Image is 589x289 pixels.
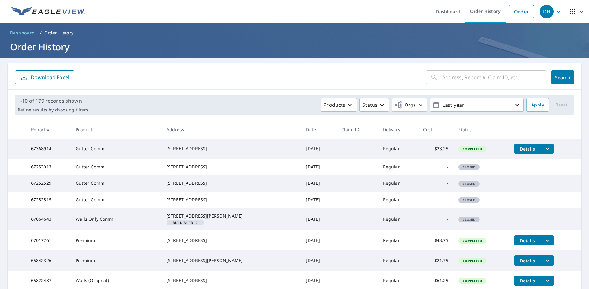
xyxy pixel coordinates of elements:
[301,230,336,250] td: [DATE]
[26,120,71,139] th: Report #
[459,217,479,222] span: Closed
[162,120,301,139] th: Address
[167,197,296,203] div: [STREET_ADDRESS]
[26,159,71,175] td: 67253013
[378,120,418,139] th: Delivery
[10,30,35,36] span: Dashboard
[392,98,427,112] button: Orgs
[430,98,524,112] button: Last year
[301,139,336,159] td: [DATE]
[301,175,336,191] td: [DATE]
[418,120,454,139] th: Cost
[459,259,486,263] span: Completed
[418,250,454,271] td: $21.75
[321,98,357,112] button: Products
[518,258,537,264] span: Details
[440,100,513,111] p: Last year
[453,120,509,139] th: Status
[71,175,162,191] td: Gutter Comm.
[418,139,454,159] td: $23.25
[541,235,554,245] button: filesDropdownBtn-67017261
[18,97,88,105] p: 1-10 of 179 records shown
[514,255,541,266] button: detailsBtn-66842326
[44,30,74,36] p: Order History
[418,175,454,191] td: -
[71,230,162,250] td: Premium
[71,250,162,271] td: Premium
[378,208,418,230] td: Regular
[167,237,296,244] div: [STREET_ADDRESS]
[167,146,296,152] div: [STREET_ADDRESS]
[514,276,541,286] button: detailsBtn-66822487
[26,192,71,208] td: 67252515
[359,98,389,112] button: Status
[301,192,336,208] td: [DATE]
[362,101,378,109] p: Status
[459,198,479,202] span: Closed
[442,69,546,86] input: Address, Report #, Claim ID, etc.
[71,208,162,230] td: Walls Only Comm.
[71,120,162,139] th: Product
[173,221,193,224] em: Building ID
[378,159,418,175] td: Regular
[15,70,74,84] button: Download Excel
[459,182,479,186] span: Closed
[301,208,336,230] td: [DATE]
[71,139,162,159] td: Gutter Comm.
[518,238,537,244] span: Details
[514,235,541,245] button: detailsBtn-67017261
[509,5,534,18] a: Order
[531,101,544,109] span: Apply
[31,74,69,81] p: Download Excel
[71,192,162,208] td: Gutter Comm.
[8,40,581,53] h1: Order History
[8,28,37,38] a: Dashboard
[518,278,537,284] span: Details
[556,75,569,80] span: Search
[541,144,554,154] button: filesDropdownBtn-67368914
[526,98,549,112] button: Apply
[418,159,454,175] td: -
[26,139,71,159] td: 67368914
[459,147,486,151] span: Completed
[378,230,418,250] td: Regular
[167,277,296,284] div: [STREET_ADDRESS]
[378,192,418,208] td: Regular
[26,175,71,191] td: 67252529
[540,5,554,18] div: DH
[167,164,296,170] div: [STREET_ADDRESS]
[418,230,454,250] td: $43.75
[71,159,162,175] td: Gutter Comm.
[301,250,336,271] td: [DATE]
[26,250,71,271] td: 66842326
[18,107,88,113] p: Refine results by choosing filters
[301,159,336,175] td: [DATE]
[336,120,378,139] th: Claim ID
[169,221,201,224] span: 2
[167,257,296,264] div: [STREET_ADDRESS][PERSON_NAME]
[40,29,42,37] li: /
[378,250,418,271] td: Regular
[26,230,71,250] td: 67017261
[541,276,554,286] button: filesDropdownBtn-66822487
[541,255,554,266] button: filesDropdownBtn-66842326
[378,139,418,159] td: Regular
[8,28,581,38] nav: breadcrumb
[418,192,454,208] td: -
[301,120,336,139] th: Date
[551,70,574,84] button: Search
[418,208,454,230] td: -
[518,146,537,152] span: Details
[323,101,345,109] p: Products
[514,144,541,154] button: detailsBtn-67368914
[459,279,486,283] span: Completed
[11,7,85,16] img: EV Logo
[167,180,296,186] div: [STREET_ADDRESS]
[395,101,416,109] span: Orgs
[378,175,418,191] td: Regular
[26,208,71,230] td: 67064643
[459,239,486,243] span: Completed
[459,165,479,169] span: Closed
[167,213,296,219] div: [STREET_ADDRESS][PERSON_NAME]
